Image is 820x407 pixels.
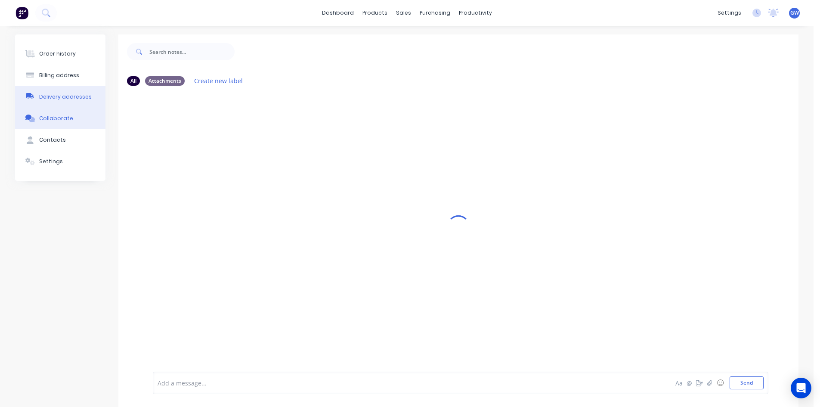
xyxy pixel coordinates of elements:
button: @ [684,378,694,388]
button: Billing address [15,65,105,86]
button: Aa [674,378,684,388]
div: Open Intercom Messenger [791,378,811,398]
button: ☺ [715,378,725,388]
button: Order history [15,43,105,65]
div: purchasing [415,6,455,19]
div: productivity [455,6,496,19]
div: Order history [39,50,76,58]
div: Billing address [39,71,79,79]
span: GW [790,9,799,17]
div: products [358,6,392,19]
div: sales [392,6,415,19]
img: Factory [15,6,28,19]
button: Delivery addresses [15,86,105,108]
div: Settings [39,158,63,165]
div: Contacts [39,136,66,144]
div: Collaborate [39,115,73,122]
button: Settings [15,151,105,172]
div: settings [713,6,746,19]
button: Contacts [15,129,105,151]
button: Collaborate [15,108,105,129]
a: dashboard [318,6,358,19]
div: Delivery addresses [39,93,92,101]
button: Send [730,376,764,389]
